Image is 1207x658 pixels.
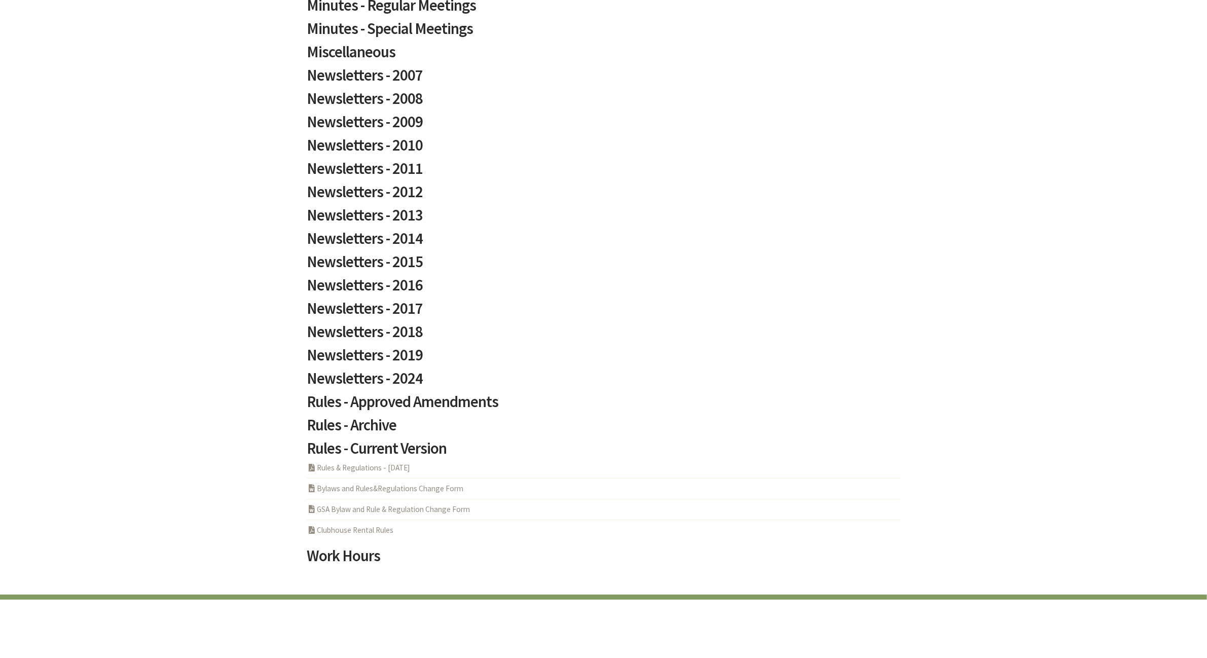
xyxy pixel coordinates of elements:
i: DOCX Word Document [307,505,317,513]
a: Newsletters - 2024 [307,371,900,394]
a: Rules - Archive [307,417,900,441]
a: Newsletters - 2014 [307,231,900,254]
a: Newsletters - 2011 [307,161,900,184]
a: Newsletters - 2015 [307,254,900,277]
a: Newsletters - 2017 [307,301,900,324]
a: Newsletters - 2012 [307,184,900,207]
a: Bylaws and Rules&Regulations Change Form [307,484,463,493]
a: Miscellaneous [307,44,900,67]
a: Newsletters - 2009 [307,114,900,137]
a: Minutes - Special Meetings [307,21,900,44]
a: Newsletters - 2010 [307,137,900,161]
a: Newsletters - 2008 [307,91,900,114]
i: PDF Acrobat Document [307,464,317,471]
i: PDF Acrobat Document [307,526,317,534]
a: Newsletters - 2013 [307,207,900,231]
a: Newsletters - 2016 [307,277,900,301]
a: Work Hours [307,548,900,571]
i: DOCX Word Document [307,485,317,492]
a: Newsletters - 2018 [307,324,900,347]
a: Rules - Approved Amendments [307,394,900,417]
a: Newsletters - 2019 [307,347,900,371]
a: GSA Bylaw and Rule & Regulation Change Form [307,504,470,514]
a: Clubhouse Rental Rules [307,525,393,535]
a: Rules & Regulations - [DATE] [307,463,410,472]
a: Newsletters - 2007 [307,67,900,91]
a: Rules - Current Version [307,441,900,464]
